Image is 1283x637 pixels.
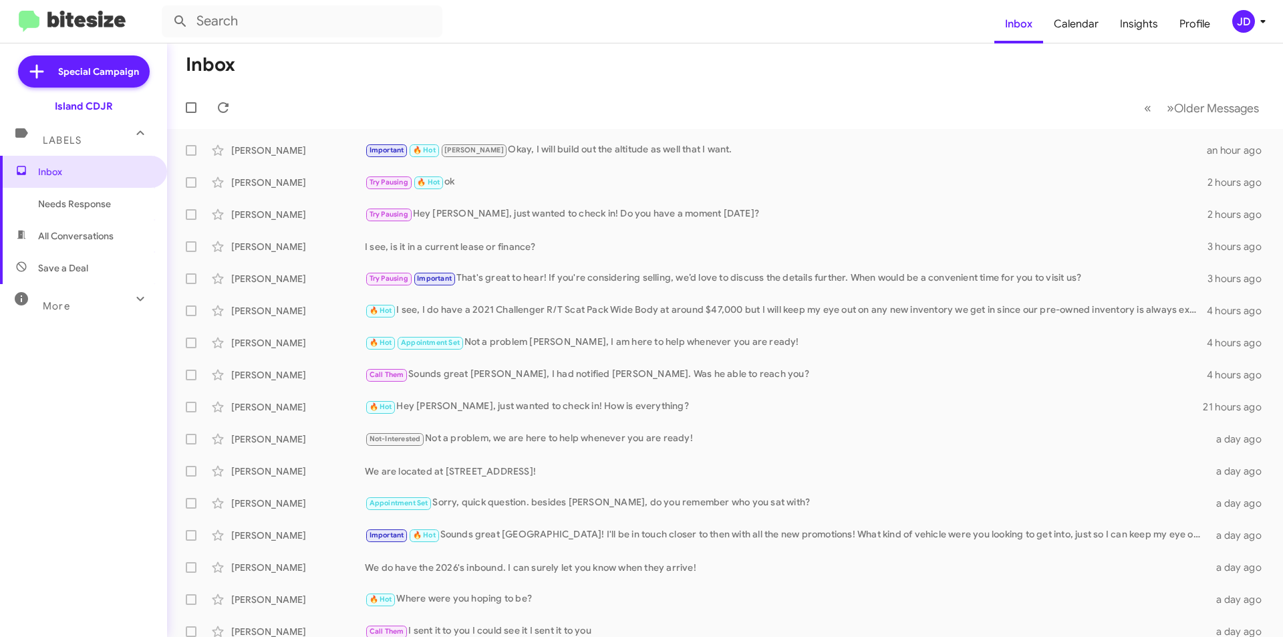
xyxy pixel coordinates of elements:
[38,261,88,275] span: Save a Deal
[1207,368,1272,382] div: 4 hours ago
[444,146,504,154] span: [PERSON_NAME]
[231,432,365,446] div: [PERSON_NAME]
[231,497,365,510] div: [PERSON_NAME]
[1169,5,1221,43] a: Profile
[370,499,428,507] span: Appointment Set
[43,300,70,312] span: More
[43,134,82,146] span: Labels
[162,5,442,37] input: Search
[370,178,408,186] span: Try Pausing
[365,335,1207,350] div: Not a problem [PERSON_NAME], I am here to help whenever you are ready!
[58,65,139,78] span: Special Campaign
[186,54,235,76] h1: Inbox
[231,208,365,221] div: [PERSON_NAME]
[1221,10,1268,33] button: JD
[1207,176,1272,189] div: 2 hours ago
[370,274,408,283] span: Try Pausing
[365,367,1207,382] div: Sounds great [PERSON_NAME], I had notified [PERSON_NAME]. Was he able to reach you?
[1136,94,1159,122] button: Previous
[1207,240,1272,253] div: 3 hours ago
[1203,400,1272,414] div: 21 hours ago
[1208,497,1272,510] div: a day ago
[1208,593,1272,606] div: a day ago
[231,400,365,414] div: [PERSON_NAME]
[365,174,1207,190] div: ok
[38,165,152,178] span: Inbox
[365,465,1208,478] div: We are located at [STREET_ADDRESS]!
[1167,100,1174,116] span: »
[55,100,113,113] div: Island CDJR
[1207,272,1272,285] div: 3 hours ago
[370,210,408,219] span: Try Pausing
[38,197,152,211] span: Needs Response
[1207,336,1272,350] div: 4 hours ago
[365,592,1208,607] div: Where were you hoping to be?
[1207,208,1272,221] div: 2 hours ago
[994,5,1043,43] a: Inbox
[231,272,365,285] div: [PERSON_NAME]
[365,142,1207,158] div: Okay, I will build out the altitude as well that I want.
[1174,101,1259,116] span: Older Messages
[413,146,436,154] span: 🔥 Hot
[370,338,392,347] span: 🔥 Hot
[370,595,392,604] span: 🔥 Hot
[1208,561,1272,574] div: a day ago
[370,402,392,411] span: 🔥 Hot
[365,207,1207,222] div: Hey [PERSON_NAME], just wanted to check in! Do you have a moment [DATE]?
[231,529,365,542] div: [PERSON_NAME]
[365,495,1208,511] div: Sorry, quick question. besides [PERSON_NAME], do you remember who you sat with?
[1043,5,1109,43] a: Calendar
[1144,100,1151,116] span: «
[370,434,421,443] span: Not-Interested
[1232,10,1255,33] div: JD
[231,176,365,189] div: [PERSON_NAME]
[231,561,365,574] div: [PERSON_NAME]
[370,306,392,315] span: 🔥 Hot
[1159,94,1267,122] button: Next
[231,336,365,350] div: [PERSON_NAME]
[38,229,114,243] span: All Conversations
[370,531,404,539] span: Important
[1109,5,1169,43] a: Insights
[370,627,404,636] span: Call Them
[365,240,1207,253] div: I see, is it in a current lease or finance?
[401,338,460,347] span: Appointment Set
[417,178,440,186] span: 🔥 Hot
[1137,94,1267,122] nav: Page navigation example
[365,561,1208,574] div: We do have the 2026's inbound. I can surely let you know when they arrive!
[1208,465,1272,478] div: a day ago
[417,274,452,283] span: Important
[231,240,365,253] div: [PERSON_NAME]
[231,144,365,157] div: [PERSON_NAME]
[365,303,1207,318] div: I see, I do have a 2021 Challenger R/T Scat Pack Wide Body at around $47,000 but I will keep my e...
[365,527,1208,543] div: Sounds great [GEOGRAPHIC_DATA]! I'll be in touch closer to then with all the new promotions! What...
[1208,432,1272,446] div: a day ago
[231,304,365,317] div: [PERSON_NAME]
[370,146,404,154] span: Important
[231,368,365,382] div: [PERSON_NAME]
[1207,144,1272,157] div: an hour ago
[231,593,365,606] div: [PERSON_NAME]
[18,55,150,88] a: Special Campaign
[1207,304,1272,317] div: 4 hours ago
[365,431,1208,447] div: Not a problem, we are here to help whenever you are ready!
[370,370,404,379] span: Call Them
[365,399,1203,414] div: Hey [PERSON_NAME], just wanted to check in! How is everything?
[365,271,1207,286] div: That's great to hear! If you're considering selling, we’d love to discuss the details further. Wh...
[231,465,365,478] div: [PERSON_NAME]
[1208,529,1272,542] div: a day ago
[413,531,436,539] span: 🔥 Hot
